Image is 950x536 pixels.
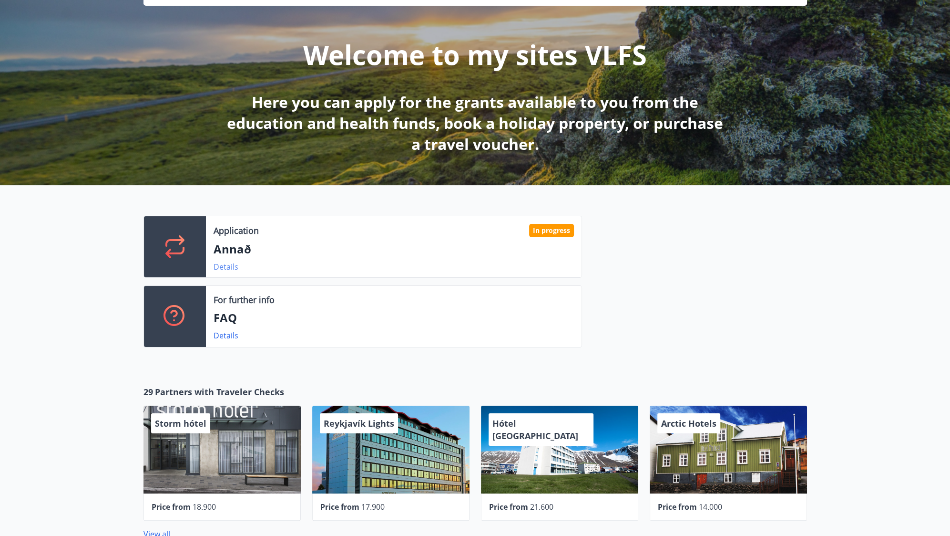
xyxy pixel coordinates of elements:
[489,502,528,512] span: Price from
[492,418,578,441] span: Hótel [GEOGRAPHIC_DATA]
[214,262,238,272] a: Details
[214,224,259,237] p: Application
[361,502,385,512] span: 17.900
[214,310,574,326] p: FAQ
[155,386,284,398] span: Partners with Traveler Checks
[214,241,574,257] p: Annað
[324,418,394,429] span: Reykjavík Lights
[214,294,275,306] p: For further info
[320,502,359,512] span: Price from
[214,330,238,341] a: Details
[193,502,216,512] span: 18.900
[152,502,191,512] span: Price from
[143,386,153,398] span: 29
[699,502,722,512] span: 14.000
[224,92,727,155] p: Here you can apply for the grants available to you from the education and health funds, book a ho...
[155,418,206,429] span: Storm hótel
[530,502,553,512] span: 21.600
[658,502,697,512] span: Price from
[303,36,647,73] p: Welcome to my sites VLFS
[661,418,716,429] span: Arctic Hotels
[529,224,574,237] div: In progress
